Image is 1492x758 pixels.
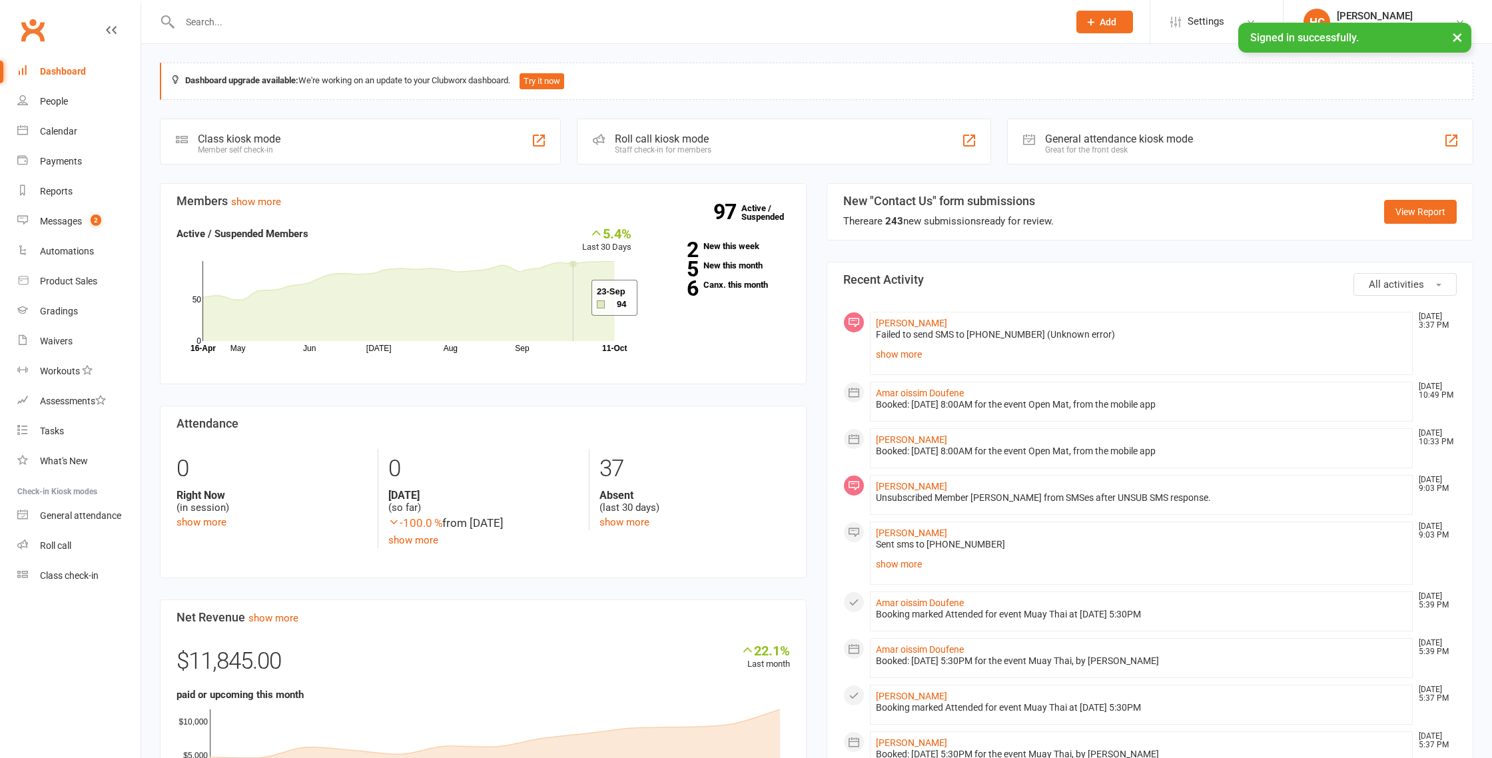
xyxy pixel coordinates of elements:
a: show more [177,516,226,528]
div: Class kiosk mode [198,133,280,145]
a: show more [599,516,649,528]
a: show more [388,534,438,546]
div: $11,845.00 [177,643,790,687]
a: Dashboard [17,57,141,87]
a: Class kiosk mode [17,561,141,591]
span: Signed in successfully. [1250,31,1359,44]
a: View Report [1384,200,1457,224]
div: 0 [177,449,368,489]
a: show more [876,555,1407,573]
strong: 2 [651,240,698,260]
strong: Active / Suspended Members [177,228,308,240]
div: (last 30 days) [599,489,790,514]
div: People [40,96,68,107]
div: Calendar [40,126,77,137]
div: [PERSON_NAME] [1337,10,1455,22]
a: What's New [17,446,141,476]
a: [PERSON_NAME] [876,691,947,701]
time: [DATE] 10:49 PM [1412,382,1456,400]
div: Dashboard [40,66,86,77]
div: Tasks [40,426,64,436]
span: Sent sms to [PHONE_NUMBER] [876,539,1005,550]
h3: Attendance [177,417,790,430]
h3: Members [177,194,790,208]
div: (so far) [388,489,579,514]
div: Messages [40,216,82,226]
a: Amar oissim Doufene [876,597,964,608]
span: 2 [91,214,101,226]
div: We're working on an update to your Clubworx dashboard. [160,63,1473,100]
a: Reports [17,177,141,206]
time: [DATE] 5:37 PM [1412,732,1456,749]
div: Member self check-in [198,145,280,155]
a: 2New this week [651,242,790,250]
a: People [17,87,141,117]
time: [DATE] 5:39 PM [1412,639,1456,656]
div: General attendance kiosk mode [1045,133,1193,145]
a: 97Active / Suspended [741,194,800,231]
a: Gradings [17,296,141,326]
a: Amar oissim Doufene [876,388,964,398]
div: Roll call kiosk mode [615,133,711,145]
span: Settings [1188,7,1224,37]
a: Roll call [17,531,141,561]
a: General attendance kiosk mode [17,501,141,531]
strong: [DATE] [388,489,579,502]
div: 22.1% [741,643,790,657]
time: [DATE] 5:37 PM [1412,685,1456,703]
a: Tasks [17,416,141,446]
div: Last 30 Days [582,226,631,254]
div: Last month [741,643,790,671]
time: [DATE] 10:33 PM [1412,429,1456,446]
div: Marrickville Martial Arts Club [1337,22,1455,34]
div: Class check-in [40,570,99,581]
div: Booked: [DATE] 8:00AM for the event Open Mat, from the mobile app [876,399,1407,410]
div: Booked: [DATE] 5:30PM for the event Muay Thai, by [PERSON_NAME] [876,655,1407,667]
a: [PERSON_NAME] [876,318,947,328]
div: Reports [40,186,73,196]
a: [PERSON_NAME] [876,434,947,445]
h3: New "Contact Us" form submissions [843,194,1054,208]
a: 5New this month [651,261,790,270]
div: General attendance [40,510,121,521]
div: 37 [599,449,790,489]
time: [DATE] 3:37 PM [1412,312,1456,330]
div: Booking marked Attended for event Muay Thai at [DATE] 5:30PM [876,702,1407,713]
span: All activities [1369,278,1424,290]
span: Add [1100,17,1116,27]
div: Gradings [40,306,78,316]
a: Automations [17,236,141,266]
button: Add [1076,11,1133,33]
strong: paid or upcoming this month [177,689,304,701]
a: [PERSON_NAME] [876,737,947,748]
div: Failed to send SMS to [PHONE_NUMBER] (Unknown error) [876,329,1407,364]
strong: 97 [713,202,741,222]
div: Workouts [40,366,80,376]
a: Assessments [17,386,141,416]
strong: 5 [651,259,698,279]
time: [DATE] 5:39 PM [1412,592,1456,609]
div: HC [1304,9,1330,35]
div: Roll call [40,540,71,551]
a: Waivers [17,326,141,356]
div: Waivers [40,336,73,346]
div: Product Sales [40,276,97,286]
a: Amar oissim Doufene [876,644,964,655]
a: Clubworx [16,13,49,47]
a: Workouts [17,356,141,386]
button: Try it now [520,73,564,89]
time: [DATE] 9:03 PM [1412,522,1456,540]
div: There are new submissions ready for review. [843,213,1054,229]
div: Payments [40,156,82,167]
div: Unsubscribed Member [PERSON_NAME] from SMSes after UNSUB SMS response. [876,492,1407,504]
strong: 243 [885,215,903,227]
a: Payments [17,147,141,177]
strong: Dashboard upgrade available: [185,75,298,85]
a: show more [231,196,281,208]
strong: 6 [651,278,698,298]
strong: Right Now [177,489,368,502]
button: × [1445,23,1469,51]
a: Product Sales [17,266,141,296]
div: What's New [40,456,88,466]
h3: Recent Activity [843,273,1457,286]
